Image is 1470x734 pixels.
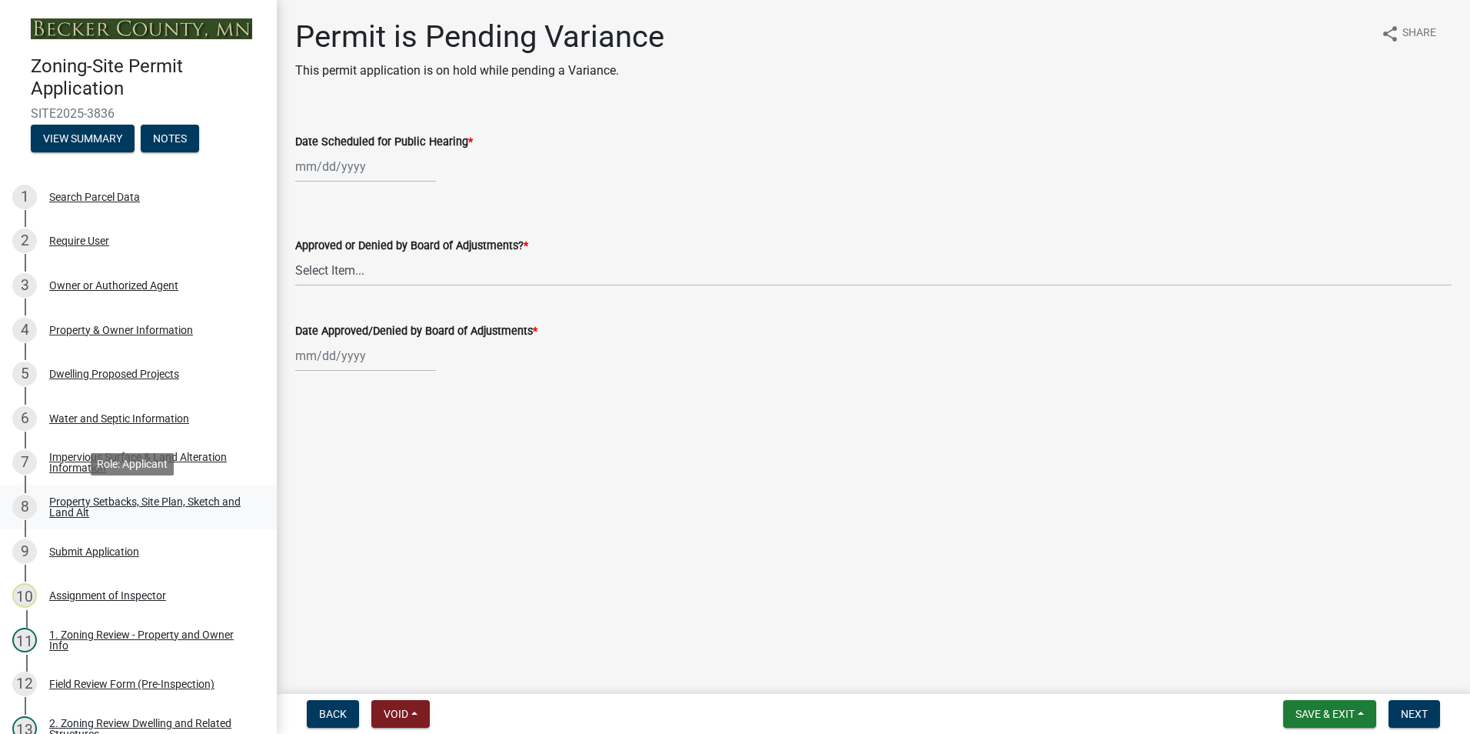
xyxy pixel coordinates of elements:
[12,273,37,298] div: 3
[12,229,37,253] div: 2
[307,700,359,728] button: Back
[295,151,436,182] input: mm/dd/yyyy
[49,496,252,518] div: Property Setbacks, Site Plan, Sketch and Land Alt
[12,628,37,652] div: 11
[1381,25,1399,43] i: share
[49,679,215,689] div: Field Review Form (Pre-Inspection)
[12,450,37,475] div: 7
[49,629,252,651] div: 1. Zoning Review - Property and Owner Info
[49,280,178,291] div: Owner or Authorized Agent
[31,106,246,121] span: SITE2025-3836
[295,62,664,80] p: This permit application is on hold while pending a Variance.
[12,362,37,386] div: 5
[295,18,664,55] h1: Permit is Pending Variance
[1295,708,1355,720] span: Save & Exit
[1389,700,1440,728] button: Next
[12,583,37,608] div: 10
[12,185,37,209] div: 1
[49,192,140,202] div: Search Parcel Data
[12,672,37,696] div: 12
[31,18,252,39] img: Becker County, Minnesota
[371,700,430,728] button: Void
[49,369,179,379] div: Dwelling Proposed Projects
[295,137,473,148] label: Date Scheduled for Public Hearing
[295,340,436,372] input: mm/dd/yyyy
[1401,708,1428,720] span: Next
[31,133,135,145] wm-modal-confirm: Summary
[49,590,166,601] div: Assignment of Inspector
[1283,700,1376,728] button: Save & Exit
[295,326,537,337] label: Date Approved/Denied by Board of Adjustments
[49,235,109,246] div: Require User
[31,125,135,152] button: View Summary
[1402,25,1436,43] span: Share
[141,133,199,145] wm-modal-confirm: Notes
[49,325,193,335] div: Property & Owner Information
[49,546,139,557] div: Submit Application
[141,125,199,152] button: Notes
[12,495,37,519] div: 8
[384,708,408,720] span: Void
[295,241,528,252] label: Approved or Denied by Board of Adjustments?
[319,708,347,720] span: Back
[49,413,189,424] div: Water and Septic Information
[12,406,37,431] div: 6
[91,453,174,475] div: Role: Applicant
[31,55,264,100] h4: Zoning-Site Permit Application
[1369,18,1448,48] button: shareShare
[49,452,252,473] div: Impervious Surface & Land Alteration Information
[12,539,37,564] div: 9
[12,318,37,342] div: 4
